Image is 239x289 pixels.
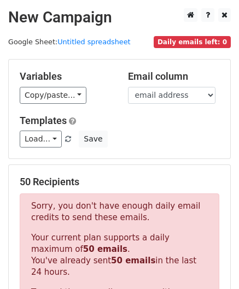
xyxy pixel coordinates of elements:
a: Load... [20,131,62,148]
a: Daily emails left: 0 [154,38,231,46]
button: Save [79,131,107,148]
a: Templates [20,115,67,126]
h2: New Campaign [8,8,231,27]
iframe: Chat Widget [184,237,239,289]
small: Google Sheet: [8,38,131,46]
p: Sorry, you don't have enough daily email credits to send these emails. [31,200,208,223]
strong: 50 emails [83,244,127,254]
h5: Email column [128,70,220,82]
span: Daily emails left: 0 [154,36,231,48]
p: Your current plan supports a daily maximum of . You've already sent in the last 24 hours. [31,232,208,278]
a: Untitled spreadsheet [57,38,130,46]
h5: Variables [20,70,112,82]
strong: 50 emails [111,256,155,266]
h5: 50 Recipients [20,176,219,188]
a: Copy/paste... [20,87,86,104]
